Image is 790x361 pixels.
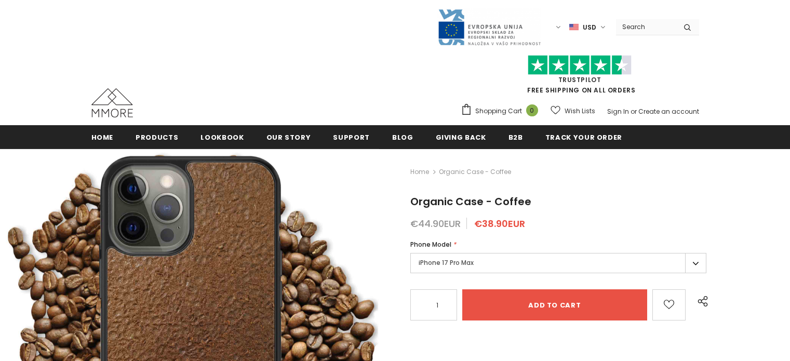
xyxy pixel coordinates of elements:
[461,60,699,95] span: FREE SHIPPING ON ALL ORDERS
[508,132,523,142] span: B2B
[616,19,676,34] input: Search Site
[583,22,596,33] span: USD
[136,125,178,149] a: Products
[475,106,522,116] span: Shopping Cart
[333,125,370,149] a: support
[551,102,595,120] a: Wish Lists
[91,132,114,142] span: Home
[410,240,451,249] span: Phone Model
[545,132,622,142] span: Track your order
[200,125,244,149] a: Lookbook
[638,107,699,116] a: Create an account
[545,125,622,149] a: Track your order
[410,166,429,178] a: Home
[410,217,461,230] span: €44.90EUR
[565,106,595,116] span: Wish Lists
[392,132,413,142] span: Blog
[333,132,370,142] span: support
[528,55,632,75] img: Trust Pilot Stars
[526,104,538,116] span: 0
[462,289,647,320] input: Add to cart
[437,8,541,46] img: Javni Razpis
[91,125,114,149] a: Home
[607,107,629,116] a: Sign In
[200,132,244,142] span: Lookbook
[439,166,511,178] span: Organic Case - Coffee
[91,88,133,117] img: MMORE Cases
[436,125,486,149] a: Giving back
[461,103,543,119] a: Shopping Cart 0
[266,125,311,149] a: Our Story
[631,107,637,116] span: or
[136,132,178,142] span: Products
[266,132,311,142] span: Our Story
[508,125,523,149] a: B2B
[436,132,486,142] span: Giving back
[474,217,525,230] span: €38.90EUR
[392,125,413,149] a: Blog
[437,22,541,31] a: Javni Razpis
[558,75,601,84] a: Trustpilot
[410,253,706,273] label: iPhone 17 Pro Max
[569,23,579,32] img: USD
[410,194,531,209] span: Organic Case - Coffee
